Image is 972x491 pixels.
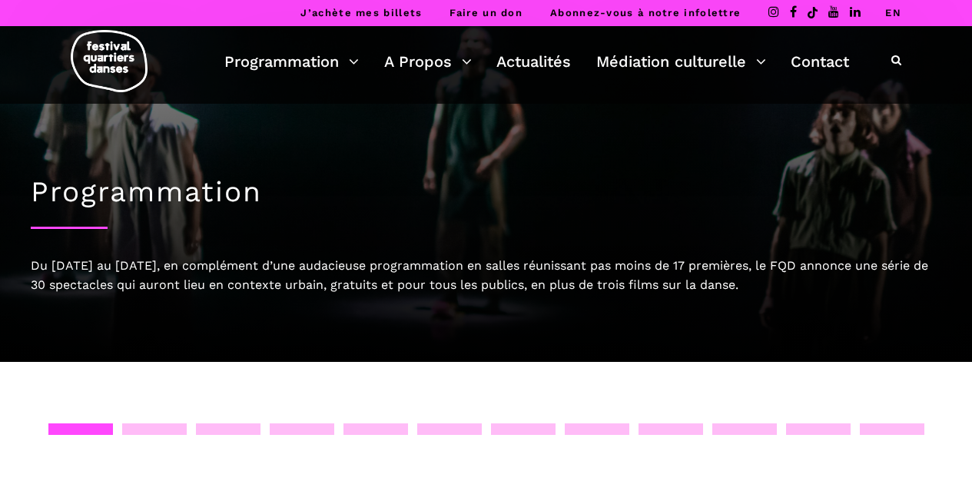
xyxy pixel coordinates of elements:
a: Médiation culturelle [596,48,766,75]
a: J’achète mes billets [300,7,422,18]
div: Du [DATE] au [DATE], en complément d’une audacieuse programmation en salles réunissant pas moins ... [31,256,941,295]
a: Contact [791,48,849,75]
a: Abonnez-vous à notre infolettre [550,7,741,18]
a: Faire un don [450,7,522,18]
a: EN [885,7,901,18]
img: logo-fqd-med [71,30,148,92]
a: Actualités [496,48,571,75]
a: A Propos [384,48,472,75]
a: Programmation [224,48,359,75]
h1: Programmation [31,175,941,209]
